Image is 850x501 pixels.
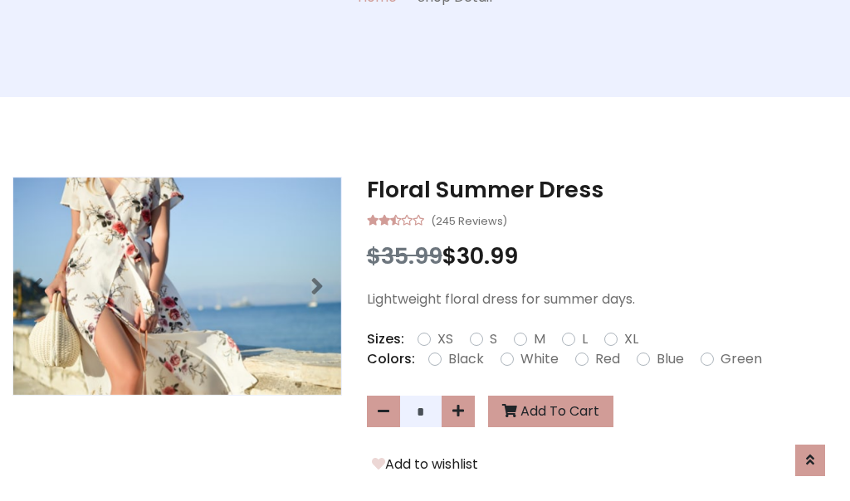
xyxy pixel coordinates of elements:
label: L [582,329,588,349]
label: Black [448,349,484,369]
p: Colors: [367,349,415,369]
label: Blue [657,349,684,369]
p: Lightweight floral dress for summer days. [367,289,838,309]
label: XS [437,329,453,349]
button: Add To Cart [488,396,613,427]
small: (245 Reviews) [431,210,507,230]
label: S [490,329,497,349]
button: Add to wishlist [367,454,483,475]
label: Green [721,349,762,369]
label: Red [595,349,620,369]
label: M [534,329,545,349]
label: XL [624,329,638,349]
span: 30.99 [457,241,518,271]
h3: $ [367,243,838,270]
img: Image [13,178,341,395]
label: White [520,349,559,369]
p: Sizes: [367,329,404,349]
span: $35.99 [367,241,442,271]
h3: Floral Summer Dress [367,177,838,203]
